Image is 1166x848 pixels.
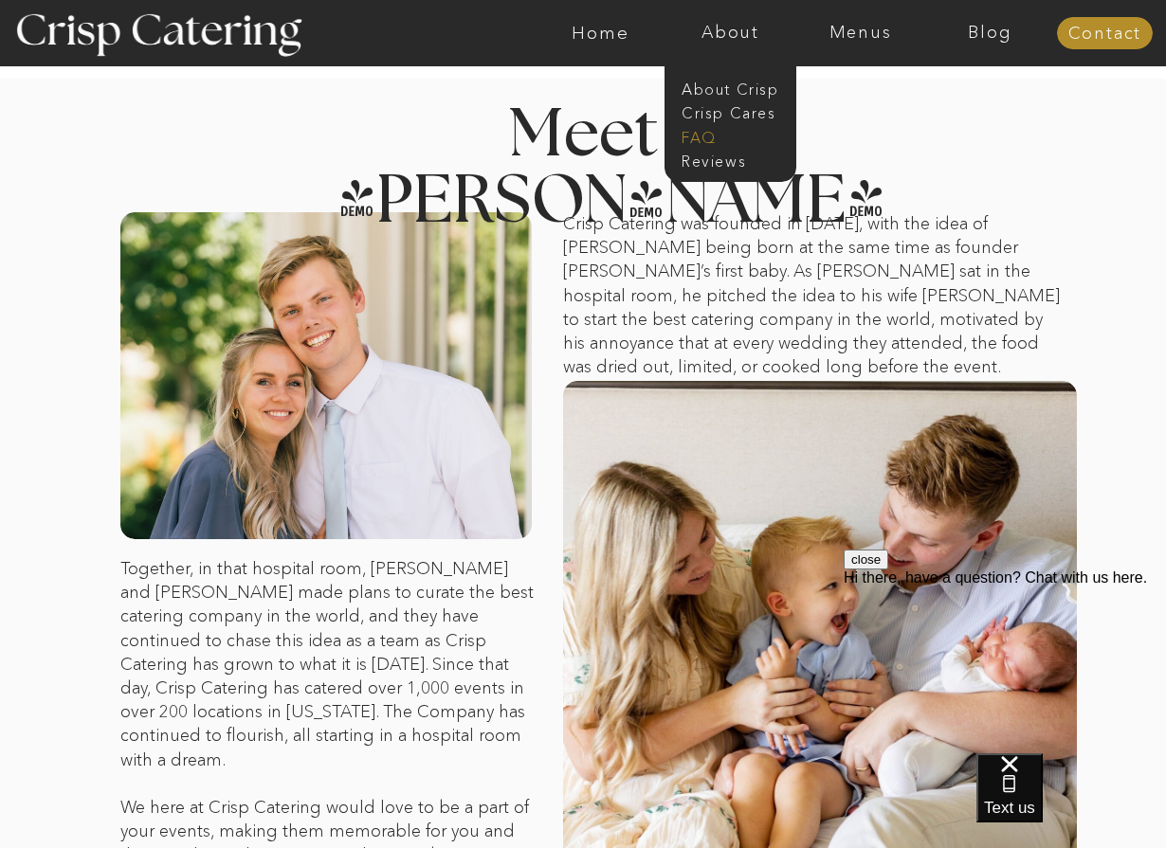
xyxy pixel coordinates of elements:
a: Home [536,24,665,43]
a: Reviews [682,151,776,169]
a: Contact [1057,25,1153,44]
h2: Meet [PERSON_NAME] [337,102,829,177]
a: About Crisp [682,79,791,97]
iframe: podium webchat widget bubble [976,753,1166,848]
a: Blog [925,24,1055,43]
a: Crisp Cares [682,102,791,120]
p: Crisp Catering was founded in [DATE], with the idea of [PERSON_NAME] being born at the same time ... [563,212,1066,381]
a: Menus [795,24,925,43]
a: About [665,24,795,43]
a: faq [682,127,776,145]
iframe: podium webchat widget prompt [844,550,1166,777]
p: Together, in that hospital room, [PERSON_NAME] and [PERSON_NAME] made plans to curate the best ca... [120,557,537,815]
